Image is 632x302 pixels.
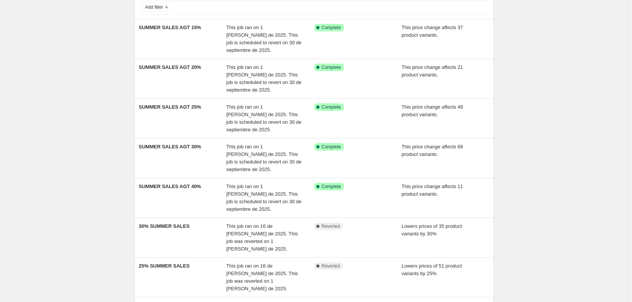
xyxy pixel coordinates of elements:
span: This price change affects 37 product variants. [402,25,463,38]
span: This job ran on 16 de [PERSON_NAME] de 2025. This job was reverted on 1 [PERSON_NAME] de 2025. [226,263,298,291]
span: Complete [322,184,341,190]
span: Complete [322,64,341,70]
span: This job ran on 1 [PERSON_NAME] de 2025. This job is scheduled to revert on 30 de septiembre de 2... [226,64,302,93]
span: SUMMER SALES AGT 25% [139,104,201,110]
span: SUMMER SALES AGT 20% [139,64,201,70]
span: This job ran on 1 [PERSON_NAME] de 2025. This job is scheduled to revert on 30 de septiembre de 2... [226,144,302,172]
span: Complete [322,144,341,150]
span: This price change affects 49 product variants. [402,104,463,117]
span: This job ran on 1 [PERSON_NAME] de 2025. This job is scheduled to revert on 30 de septiembre de 2... [226,184,302,212]
span: Lowers prices of 51 product variants by 25% [402,263,462,276]
span: Complete [322,25,341,31]
span: This price change affects 69 product variants. [402,144,463,157]
span: This job ran on 1 [PERSON_NAME] de 2025. This job is scheduled to revert on 30 de septiembre de 2... [226,104,302,132]
span: 25% SUMMER SALES [139,263,190,269]
span: Reverted [322,263,340,269]
span: Add filter [145,4,163,10]
span: 30% SUMMER SALES [139,223,190,229]
span: This price change affects 21 product variants. [402,64,463,78]
span: This price change affects 11 product variants. [402,184,463,197]
span: Lowers prices of 35 product variants by 30% [402,223,462,237]
span: SUMMER SALES AGT 30% [139,144,201,149]
span: This job ran on 1 [PERSON_NAME] de 2025. This job is scheduled to revert on 30 de septiembre de 2... [226,25,302,53]
span: SUMMER SALES AGT 15% [139,25,201,30]
button: Add filter [142,3,172,12]
span: SUMMER SALES AGT 40% [139,184,201,189]
span: Reverted [322,223,340,229]
span: Complete [322,104,341,110]
span: This job ran on 16 de [PERSON_NAME] de 2025. This job was reverted on 1 [PERSON_NAME] de 2025. [226,223,298,252]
